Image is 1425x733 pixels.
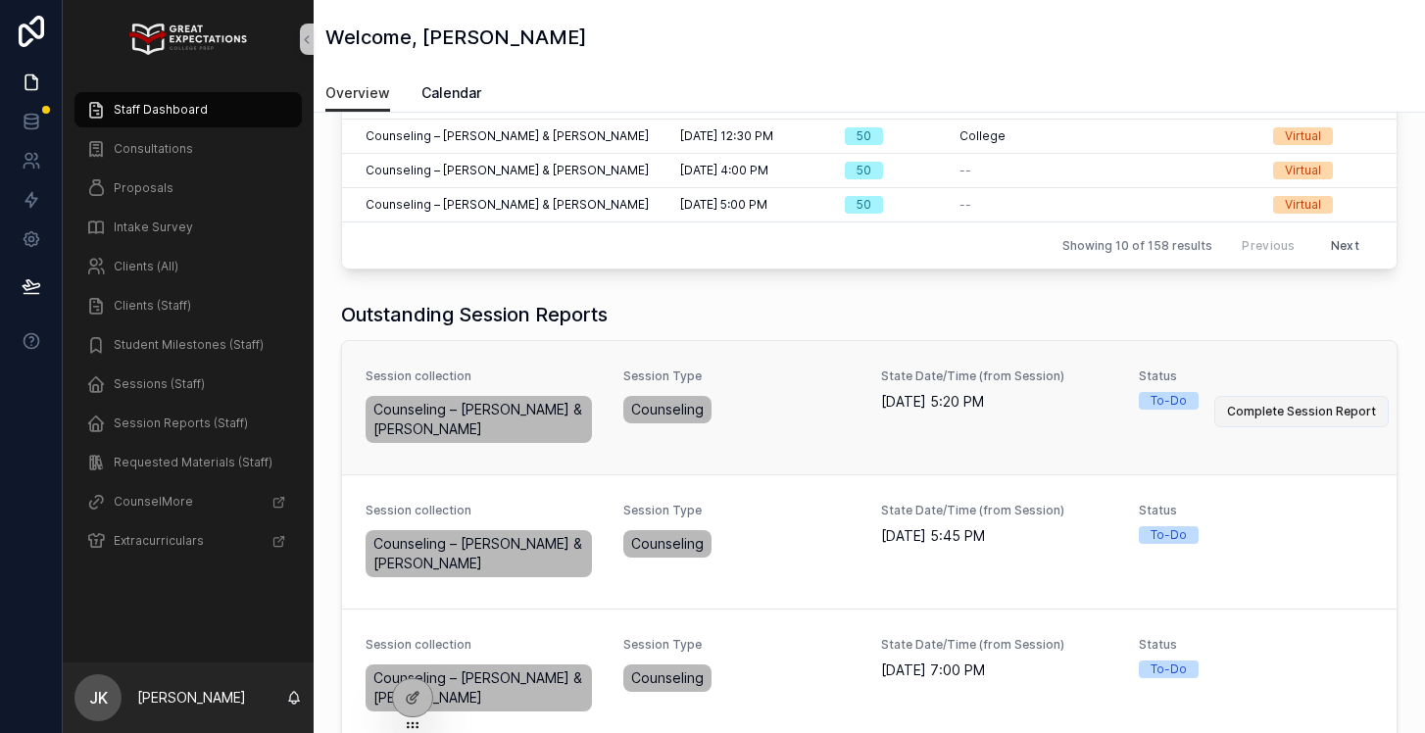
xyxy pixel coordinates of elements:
[114,180,173,196] span: Proposals
[114,298,191,314] span: Clients (Staff)
[74,523,302,559] a: Extracurriculars
[74,327,302,363] a: Student Milestones (Staff)
[74,171,302,206] a: Proposals
[623,368,858,384] span: Session Type
[857,162,871,179] div: 50
[74,366,302,402] a: Sessions (Staff)
[74,210,302,245] a: Intake Survey
[631,534,704,554] span: Counseling
[1151,526,1187,544] div: To-Do
[1151,392,1187,410] div: To-Do
[1062,238,1212,254] span: Showing 10 of 158 results
[89,686,108,709] span: JK
[325,24,586,51] h1: Welcome, [PERSON_NAME]
[366,163,649,178] span: Counseling – [PERSON_NAME] & [PERSON_NAME]
[114,494,193,510] span: CounselMore
[325,83,390,103] span: Overview
[63,78,314,584] div: scrollable content
[366,637,600,653] span: Session collection
[373,400,584,439] span: Counseling – [PERSON_NAME] & [PERSON_NAME]
[881,368,1115,384] span: State Date/Time (from Session)
[631,400,704,419] span: Counseling
[366,368,600,384] span: Session collection
[366,128,649,144] span: Counseling – [PERSON_NAME] & [PERSON_NAME]
[114,533,204,549] span: Extracurriculars
[1139,503,1373,518] span: Status
[114,102,208,118] span: Staff Dashboard
[114,220,193,235] span: Intake Survey
[1285,162,1321,179] div: Virtual
[959,163,971,178] span: --
[680,197,767,213] span: [DATE] 5:00 PM
[1214,396,1389,427] button: Complete Session Report
[1139,368,1373,384] span: Status
[881,503,1115,518] span: State Date/Time (from Session)
[74,288,302,323] a: Clients (Staff)
[74,406,302,441] a: Session Reports (Staff)
[114,337,264,353] span: Student Milestones (Staff)
[325,75,390,113] a: Overview
[623,503,858,518] span: Session Type
[680,128,773,144] span: [DATE] 12:30 PM
[114,415,248,431] span: Session Reports (Staff)
[137,688,246,708] p: [PERSON_NAME]
[1285,127,1321,145] div: Virtual
[881,660,1115,680] span: [DATE] 7:00 PM
[366,503,600,518] span: Session collection
[1317,230,1373,261] button: Next
[114,455,272,470] span: Requested Materials (Staff)
[1151,660,1187,678] div: To-Do
[680,163,768,178] span: [DATE] 4:00 PM
[1227,404,1376,419] span: Complete Session Report
[959,128,1006,144] span: College
[623,637,858,653] span: Session Type
[341,301,608,328] h1: Outstanding Session Reports
[959,197,971,213] span: --
[881,526,1115,546] span: [DATE] 5:45 PM
[129,24,246,55] img: App logo
[631,668,704,688] span: Counseling
[1285,196,1321,214] div: Virtual
[857,127,871,145] div: 50
[74,445,302,480] a: Requested Materials (Staff)
[74,484,302,519] a: CounselMore
[857,196,871,214] div: 50
[366,197,649,213] span: Counseling – [PERSON_NAME] & [PERSON_NAME]
[881,637,1115,653] span: State Date/Time (from Session)
[114,141,193,157] span: Consultations
[421,83,481,103] span: Calendar
[74,92,302,127] a: Staff Dashboard
[74,131,302,167] a: Consultations
[114,259,178,274] span: Clients (All)
[421,75,481,115] a: Calendar
[74,249,302,284] a: Clients (All)
[373,668,584,708] span: Counseling – [PERSON_NAME] & [PERSON_NAME]
[114,376,205,392] span: Sessions (Staff)
[1139,637,1373,653] span: Status
[881,392,1115,412] span: [DATE] 5:20 PM
[373,534,584,573] span: Counseling – [PERSON_NAME] & [PERSON_NAME]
